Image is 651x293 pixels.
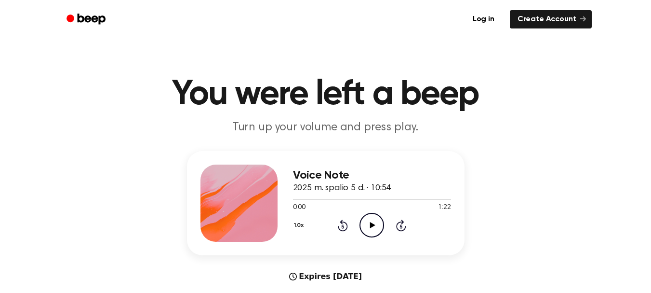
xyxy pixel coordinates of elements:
p: Turn up your volume and press play. [141,120,511,136]
a: Beep [60,10,114,29]
span: 1:22 [438,203,451,213]
button: 1.0x [293,217,307,234]
h3: Voice Note [293,169,451,182]
a: Create Account [510,10,592,28]
span: 0:00 [293,203,306,213]
a: Log in [463,8,504,30]
span: 2025 m. spalio 5 d. · 10:54 [293,184,391,193]
h1: You were left a beep [79,77,572,112]
div: Expires [DATE] [289,271,362,282]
